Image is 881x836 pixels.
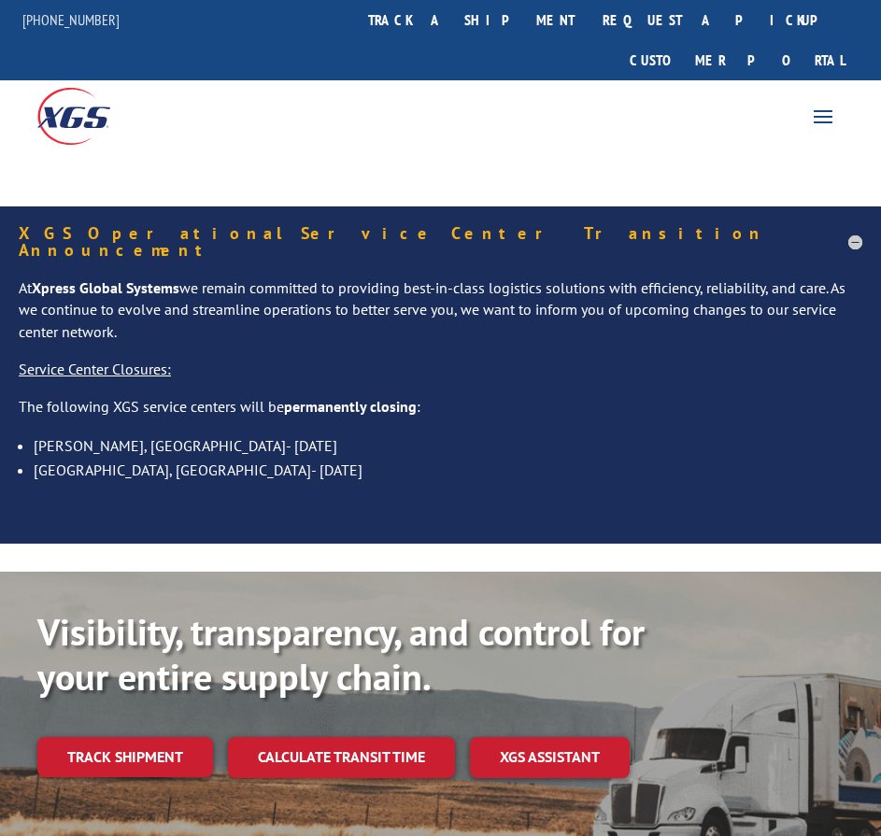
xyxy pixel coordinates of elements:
[228,737,455,777] a: Calculate transit time
[37,607,645,701] b: Visibility, transparency, and control for your entire supply chain.
[470,737,630,777] a: XGS ASSISTANT
[19,396,862,433] p: The following XGS service centers will be :
[284,397,417,416] strong: permanently closing
[616,40,859,80] a: Customer Portal
[19,225,862,259] h5: XGS Operational Service Center Transition Announcement
[34,458,862,482] li: [GEOGRAPHIC_DATA], [GEOGRAPHIC_DATA]- [DATE]
[34,433,862,458] li: [PERSON_NAME], [GEOGRAPHIC_DATA]- [DATE]
[22,10,120,29] a: [PHONE_NUMBER]
[19,360,171,378] u: Service Center Closures:
[32,278,179,297] strong: Xpress Global Systems
[19,277,862,359] p: At we remain committed to providing best-in-class logistics solutions with efficiency, reliabilit...
[37,737,213,776] a: Track shipment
